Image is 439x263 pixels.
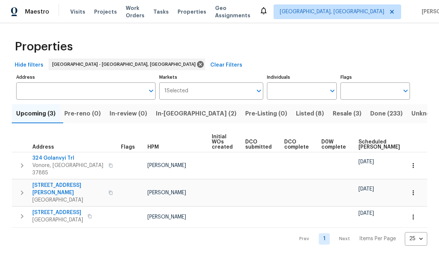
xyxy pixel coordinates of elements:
[147,190,186,195] span: [PERSON_NAME]
[327,86,338,96] button: Open
[212,134,233,150] span: Initial WOs created
[153,9,169,14] span: Tasks
[210,61,242,70] span: Clear Filters
[52,61,199,68] span: [GEOGRAPHIC_DATA] - [GEOGRAPHIC_DATA], [GEOGRAPHIC_DATA]
[215,4,250,19] span: Geo Assignments
[321,139,346,150] span: D0W complete
[147,163,186,168] span: [PERSON_NAME]
[400,86,411,96] button: Open
[164,88,188,94] span: 1 Selected
[245,109,287,119] span: Pre-Listing (0)
[25,8,49,15] span: Maestro
[358,186,374,192] span: [DATE]
[32,154,104,162] span: 324 Golanvyi Trl
[32,209,83,216] span: [STREET_ADDRESS]
[15,61,43,70] span: Hide filters
[296,109,324,119] span: Listed (8)
[405,229,427,248] div: 25
[146,86,156,96] button: Open
[32,162,104,177] span: Vonore, [GEOGRAPHIC_DATA] 37885
[70,8,85,15] span: Visits
[207,58,245,72] button: Clear Filters
[32,196,104,204] span: [GEOGRAPHIC_DATA]
[147,214,186,220] span: [PERSON_NAME]
[358,211,374,216] span: [DATE]
[370,109,403,119] span: Done (233)
[359,235,396,242] p: Items Per Page
[319,233,330,245] a: Goto page 1
[94,8,117,15] span: Projects
[64,109,101,119] span: Pre-reno (0)
[12,58,46,72] button: Hide filters
[333,109,361,119] span: Resale (3)
[358,139,400,150] span: Scheduled [PERSON_NAME]
[340,75,410,79] label: Flags
[126,4,144,19] span: Work Orders
[15,43,73,50] span: Properties
[245,139,272,150] span: DCO submitted
[284,139,309,150] span: DCO complete
[32,145,54,150] span: Address
[110,109,147,119] span: In-review (0)
[178,8,206,15] span: Properties
[267,75,336,79] label: Individuals
[49,58,205,70] div: [GEOGRAPHIC_DATA] - [GEOGRAPHIC_DATA], [GEOGRAPHIC_DATA]
[16,109,56,119] span: Upcoming (3)
[16,75,156,79] label: Address
[358,159,374,164] span: [DATE]
[121,145,135,150] span: Flags
[156,109,236,119] span: In-[GEOGRAPHIC_DATA] (2)
[280,8,384,15] span: [GEOGRAPHIC_DATA], [GEOGRAPHIC_DATA]
[292,232,427,246] nav: Pagination Navigation
[32,182,104,196] span: [STREET_ADDRESS][PERSON_NAME]
[254,86,264,96] button: Open
[32,216,83,224] span: [GEOGRAPHIC_DATA]
[147,145,159,150] span: HPM
[159,75,264,79] label: Markets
